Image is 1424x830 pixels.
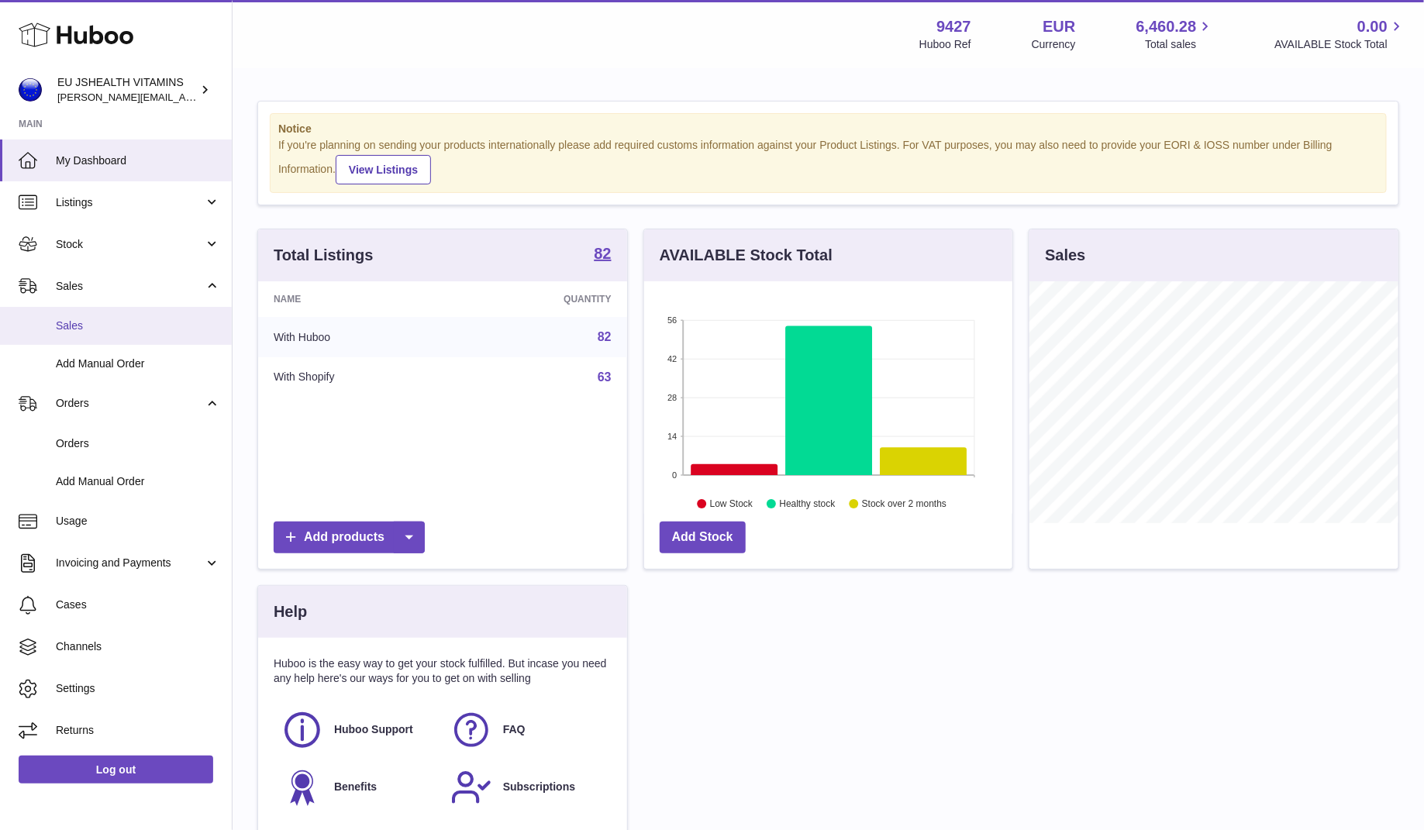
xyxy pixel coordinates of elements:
[667,354,677,363] text: 42
[56,195,204,210] span: Listings
[278,138,1378,184] div: If you're planning on sending your products internationally please add required customs informati...
[1136,16,1197,37] span: 6,460.28
[1357,16,1388,37] span: 0.00
[274,601,307,622] h3: Help
[56,319,220,333] span: Sales
[56,396,204,411] span: Orders
[1274,37,1405,52] span: AVAILABLE Stock Total
[1274,16,1405,52] a: 0.00 AVAILABLE Stock Total
[710,498,753,509] text: Low Stock
[281,766,435,808] a: Benefits
[56,514,220,529] span: Usage
[56,279,204,294] span: Sales
[660,245,833,266] h3: AVAILABLE Stock Total
[450,766,604,808] a: Subscriptions
[667,315,677,325] text: 56
[56,723,220,738] span: Returns
[274,245,374,266] h3: Total Listings
[862,498,946,509] text: Stock over 2 months
[56,598,220,612] span: Cases
[258,317,457,357] td: With Huboo
[57,75,197,105] div: EU JSHEALTH VITAMINS
[667,432,677,441] text: 14
[594,246,611,261] strong: 82
[334,780,377,794] span: Benefits
[56,153,220,168] span: My Dashboard
[19,756,213,784] a: Log out
[457,281,626,317] th: Quantity
[450,709,604,751] a: FAQ
[1032,37,1076,52] div: Currency
[598,330,612,343] a: 82
[278,122,1378,136] strong: Notice
[56,237,204,252] span: Stock
[258,281,457,317] th: Name
[1145,37,1214,52] span: Total sales
[56,474,220,489] span: Add Manual Order
[56,556,204,570] span: Invoicing and Payments
[919,37,971,52] div: Huboo Ref
[336,155,431,184] a: View Listings
[503,780,575,794] span: Subscriptions
[274,656,612,686] p: Huboo is the easy way to get your stock fulfilled. But incase you need any help here's our ways f...
[334,722,413,737] span: Huboo Support
[1045,245,1085,266] h3: Sales
[56,356,220,371] span: Add Manual Order
[503,722,526,737] span: FAQ
[258,357,457,398] td: With Shopify
[274,522,425,553] a: Add products
[1043,16,1075,37] strong: EUR
[779,498,836,509] text: Healthy stock
[936,16,971,37] strong: 9427
[57,91,311,103] span: [PERSON_NAME][EMAIL_ADDRESS][DOMAIN_NAME]
[1136,16,1215,52] a: 6,460.28 Total sales
[660,522,746,553] a: Add Stock
[56,639,220,654] span: Channels
[598,370,612,384] a: 63
[281,709,435,751] a: Huboo Support
[672,470,677,480] text: 0
[667,393,677,402] text: 28
[594,246,611,264] a: 82
[56,436,220,451] span: Orders
[56,681,220,696] span: Settings
[19,78,42,102] img: laura@jessicasepel.com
